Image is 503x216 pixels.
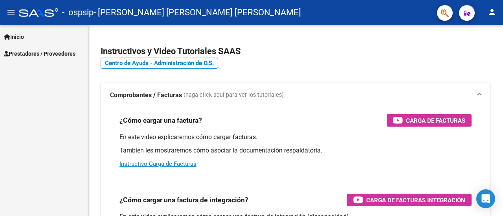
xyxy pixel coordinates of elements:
h3: ¿Cómo cargar una factura de integración? [119,194,248,205]
span: (haga click aquí para ver los tutoriales) [184,91,284,100]
span: Carga de Facturas [406,116,465,125]
span: Inicio [4,33,24,41]
button: Carga de Facturas Integración [347,194,472,206]
div: Open Intercom Messenger [476,189,495,208]
mat-icon: menu [6,7,16,17]
h3: ¿Cómo cargar una factura? [119,115,202,126]
span: Prestadores / Proveedores [4,49,75,58]
button: Carga de Facturas [387,114,472,127]
a: Instructivo Carga de Facturas [119,160,196,167]
mat-expansion-panel-header: Comprobantes / Facturas (haga click aquí para ver los tutoriales) [101,83,490,108]
span: - ospsip [62,4,94,21]
p: También les mostraremos cómo asociar la documentación respaldatoria. [119,146,472,155]
span: Carga de Facturas Integración [366,195,465,205]
span: - [PERSON_NAME] [PERSON_NAME] [PERSON_NAME] [94,4,301,21]
h2: Instructivos y Video Tutoriales SAAS [101,44,490,59]
mat-icon: person [487,7,497,17]
strong: Comprobantes / Facturas [110,91,182,100]
a: Centro de Ayuda - Administración de O.S. [101,58,218,69]
p: En este video explicaremos cómo cargar facturas. [119,133,472,142]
